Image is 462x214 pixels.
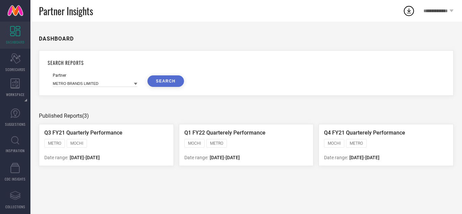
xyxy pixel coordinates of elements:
[210,155,240,160] span: [DATE] - [DATE]
[349,155,379,160] span: [DATE] - [DATE]
[5,67,25,72] span: SCORECARDS
[39,4,93,18] span: Partner Insights
[350,141,363,146] span: METRO
[48,141,61,146] span: METRO
[44,129,122,136] span: Q3 FY21 Quarterly Performance
[184,129,265,136] span: Q1 FY22 Quarterely Performance
[70,155,100,160] span: [DATE] - [DATE]
[53,73,137,78] div: Partner
[188,141,201,146] span: MOCHI
[324,155,348,160] span: Date range:
[39,35,74,42] h1: DASHBOARD
[403,5,415,17] div: Open download list
[6,40,24,45] span: DASHBOARD
[184,155,208,160] span: Date range:
[6,92,25,97] span: WORKSPACE
[39,113,454,119] div: Published Reports (3)
[5,176,26,182] span: CDC INSIGHTS
[5,204,25,209] span: COLLECTIONS
[44,155,68,160] span: Date range:
[147,75,184,87] button: SEARCH
[210,141,223,146] span: METRO
[5,122,26,127] span: SUGGESTIONS
[328,141,341,146] span: MOCHI
[48,59,445,66] h1: SEARCH REPORTS
[6,148,25,153] span: INSPIRATION
[70,141,83,146] span: MOCHI
[324,129,405,136] span: Q4 FY21 Quarterely Performance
